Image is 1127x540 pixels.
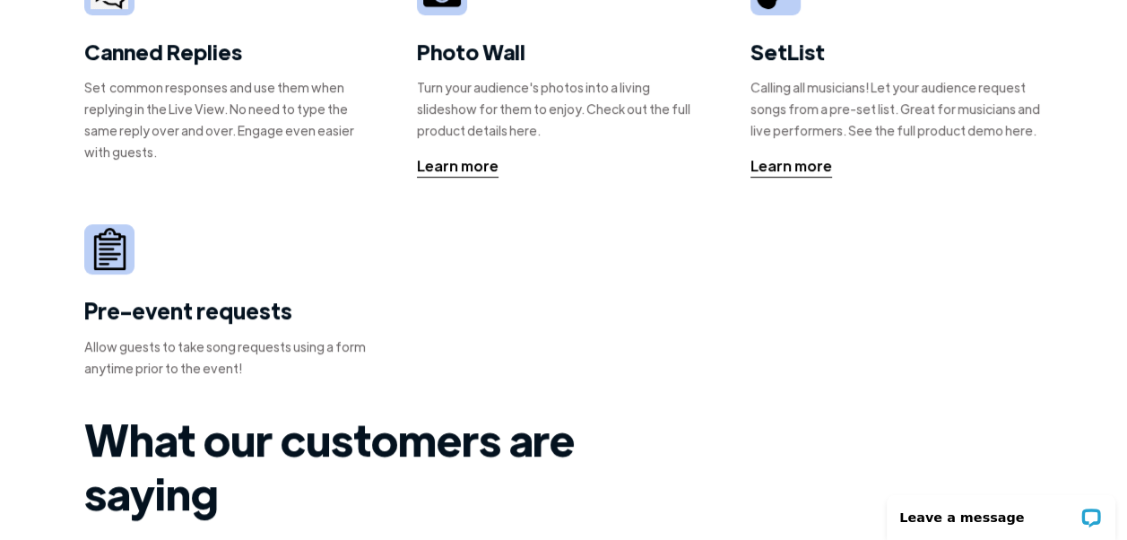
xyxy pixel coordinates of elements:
a: Learn more [417,155,498,178]
strong: SetList [750,37,825,65]
iframe: LiveChat chat widget [875,483,1127,540]
strong: Photo Wall [417,37,525,65]
div: Turn your audience's photos into a living slideshow for them to enjoy. Check out the full product... [417,76,709,141]
a: Learn more [750,155,832,178]
strong: What our customers are saying [84,411,575,520]
div: Calling all musicians! Let your audience request songs from a pre-set list. Great for musicians a... [750,76,1043,141]
div: Allow guests to take song requests using a form anytime prior to the event! [84,335,377,379]
strong: Canned Replies [84,37,242,65]
strong: Pre-event requests [84,296,292,324]
div: Set common responses and use them when replying in the Live View. No need to type the same reply ... [84,76,377,162]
